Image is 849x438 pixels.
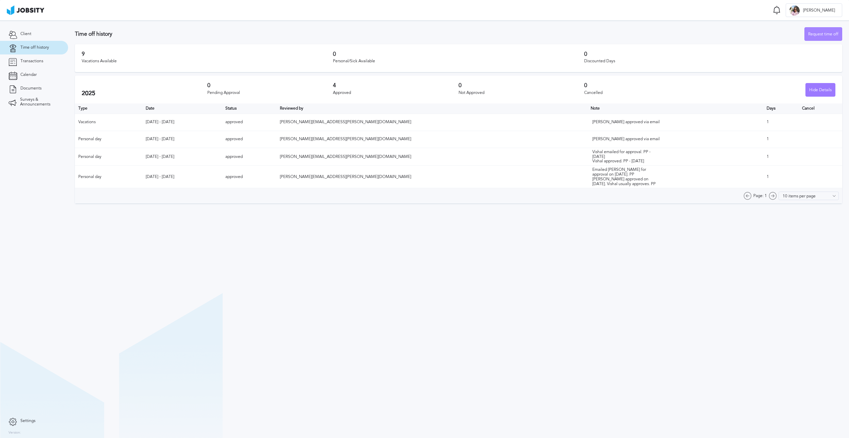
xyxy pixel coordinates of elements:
[333,82,459,88] h3: 4
[20,59,43,64] span: Transactions
[222,166,276,188] td: approved
[587,103,763,114] th: Toggle SortBy
[763,114,798,131] td: 1
[9,431,21,435] label: Version:
[207,91,333,95] div: Pending Approval
[763,166,798,188] td: 1
[207,82,333,88] h3: 0
[799,103,842,114] th: Cancel
[280,154,411,159] span: [PERSON_NAME][EMAIL_ADDRESS][PERSON_NAME][DOMAIN_NAME]
[75,148,142,165] td: Personal day
[82,51,333,57] h3: 9
[222,103,276,114] th: Toggle SortBy
[20,72,37,77] span: Calendar
[142,166,222,188] td: [DATE] - [DATE]
[75,103,142,114] th: Type
[280,119,411,124] span: [PERSON_NAME][EMAIL_ADDRESS][PERSON_NAME][DOMAIN_NAME]
[805,28,842,41] div: Request time off
[800,8,838,13] span: [PERSON_NAME]
[142,114,222,131] td: [DATE] - [DATE]
[584,59,835,64] div: Discounted Days
[805,83,835,97] button: Hide Details
[142,148,222,165] td: [DATE] - [DATE]
[20,86,42,91] span: Documents
[20,32,31,36] span: Client
[20,97,60,107] span: Surveys & Announcements
[592,150,660,164] div: Vishal emailed for approval. PP - [DATE] Vishal approved. PP - [DATE]
[806,83,835,97] div: Hide Details
[584,51,835,57] h3: 0
[333,59,584,64] div: Personal/Sick Available
[142,103,222,114] th: Toggle SortBy
[592,137,660,142] div: [PERSON_NAME] approved via email
[592,167,660,186] div: Emailed [PERSON_NAME] for approval on [DATE]. PP [PERSON_NAME] approved on [DATE]. Vishal usually...
[280,136,411,141] span: [PERSON_NAME][EMAIL_ADDRESS][PERSON_NAME][DOMAIN_NAME]
[75,166,142,188] td: Personal day
[222,131,276,148] td: approved
[753,194,767,198] span: Page: 1
[75,31,804,37] h3: Time off history
[763,131,798,148] td: 1
[763,103,798,114] th: Days
[584,91,710,95] div: Cancelled
[333,51,584,57] h3: 0
[75,114,142,131] td: Vacations
[584,82,710,88] h3: 0
[459,82,584,88] h3: 0
[333,91,459,95] div: Approved
[592,120,660,125] div: [PERSON_NAME] approved via email
[786,3,842,17] button: A[PERSON_NAME]
[20,419,35,423] span: Settings
[789,5,800,16] div: A
[280,174,411,179] span: [PERSON_NAME][EMAIL_ADDRESS][PERSON_NAME][DOMAIN_NAME]
[804,27,842,41] button: Request time off
[82,59,333,64] div: Vacations Available
[222,148,276,165] td: approved
[222,114,276,131] td: approved
[75,131,142,148] td: Personal day
[82,90,207,97] h2: 2025
[142,131,222,148] td: [DATE] - [DATE]
[276,103,587,114] th: Toggle SortBy
[459,91,584,95] div: Not Approved
[763,148,798,165] td: 1
[7,5,44,15] img: ab4bad089aa723f57921c736e9817d99.png
[20,45,49,50] span: Time off history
